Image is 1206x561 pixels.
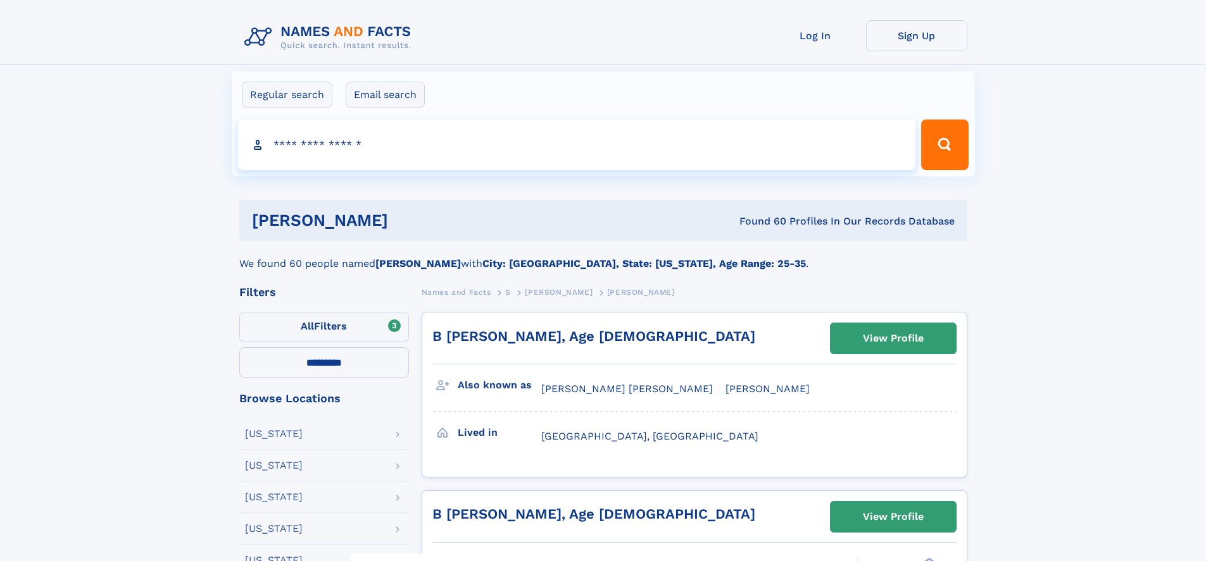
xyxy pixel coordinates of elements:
[921,120,968,170] button: Search Button
[422,284,491,300] a: Names and Facts
[725,383,810,395] span: [PERSON_NAME]
[239,312,409,342] label: Filters
[245,429,303,439] div: [US_STATE]
[458,374,541,396] h3: Also known as
[239,241,967,271] div: We found 60 people named with .
[346,82,425,108] label: Email search
[831,323,956,354] a: View Profile
[245,460,303,471] div: [US_STATE]
[458,422,541,443] h3: Lived in
[245,524,303,534] div: [US_STATE]
[238,120,916,170] input: search input
[525,288,593,297] span: [PERSON_NAME]
[245,492,303,502] div: [US_STATE]
[863,324,924,353] div: View Profile
[252,213,564,228] h1: [PERSON_NAME]
[505,284,511,300] a: S
[765,20,866,51] a: Log In
[607,288,675,297] span: [PERSON_NAME]
[525,284,593,300] a: [PERSON_NAME]
[541,383,713,395] span: [PERSON_NAME] [PERSON_NAME]
[866,20,967,51] a: Sign Up
[239,20,422,54] img: Logo Names and Facts
[863,502,924,531] div: View Profile
[375,257,461,269] b: [PERSON_NAME]
[482,257,806,269] b: City: [GEOGRAPHIC_DATA], State: [US_STATE], Age Range: 25-35
[432,328,755,344] a: B [PERSON_NAME], Age [DEMOGRAPHIC_DATA]
[239,287,409,298] div: Filters
[432,506,755,522] a: B [PERSON_NAME], Age [DEMOGRAPHIC_DATA]
[242,82,332,108] label: Regular search
[831,502,956,532] a: View Profile
[505,288,511,297] span: S
[541,430,758,442] span: [GEOGRAPHIC_DATA], [GEOGRAPHIC_DATA]
[301,320,314,332] span: All
[563,214,955,228] div: Found 60 Profiles In Our Records Database
[239,393,409,404] div: Browse Locations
